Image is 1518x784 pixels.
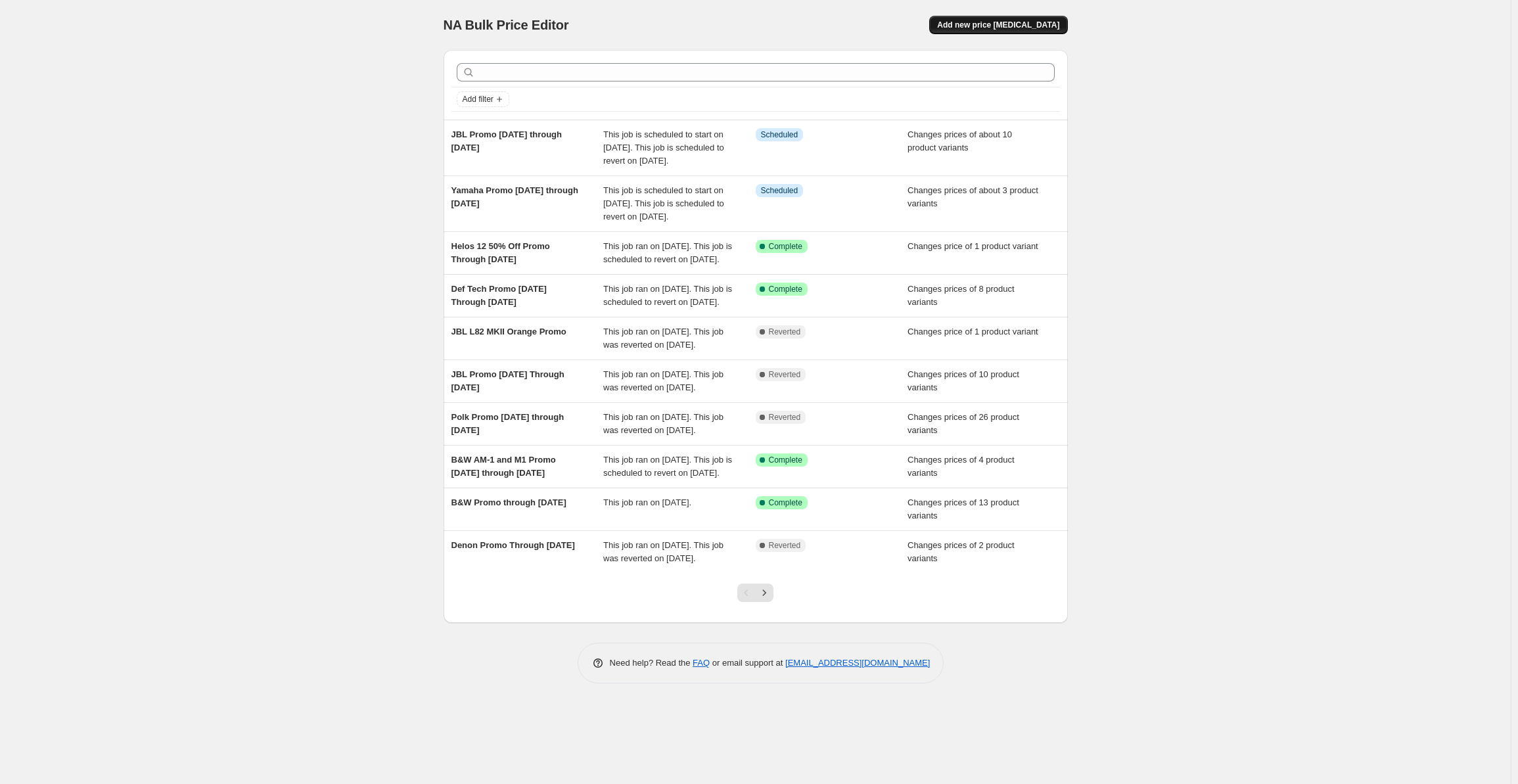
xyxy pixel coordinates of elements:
[603,497,691,507] span: This job ran on [DATE].
[761,185,798,196] span: Scheduled
[603,327,724,350] span: This job ran on [DATE]. This job was reverted on [DATE].
[451,497,566,507] span: B&W Promo through [DATE]
[451,284,547,307] span: Def Tech Promo [DATE] Through [DATE]
[603,284,732,307] span: This job ran on [DATE]. This job is scheduled to revert on [DATE].
[769,497,802,508] span: Complete
[603,185,724,221] span: This job is scheduled to start on [DATE]. This job is scheduled to revert on [DATE].
[769,327,801,337] span: Reverted
[908,540,1015,563] span: Changes prices of 2 product variants
[451,129,563,152] span: JBL Promo [DATE] through [DATE]
[603,369,724,392] span: This job ran on [DATE]. This job was reverted on [DATE].
[929,16,1067,34] button: Add new price [MEDICAL_DATA]
[769,284,802,294] span: Complete
[444,18,569,32] span: NA Bulk Price Editor
[908,497,1019,520] span: Changes prices of 13 product variants
[603,412,724,435] span: This job ran on [DATE]. This job was reverted on [DATE].
[603,455,732,478] span: This job ran on [DATE]. This job is scheduled to revert on [DATE].
[737,584,773,602] nav: Pagination
[610,658,693,668] span: Need help? Read the
[908,241,1038,251] span: Changes price of 1 product variant
[908,369,1019,392] span: Changes prices of 10 product variants
[693,658,710,668] a: FAQ
[451,540,575,550] span: Denon Promo Through [DATE]
[769,455,802,465] span: Complete
[908,455,1015,478] span: Changes prices of 4 product variants
[603,540,724,563] span: This job ran on [DATE]. This job was reverted on [DATE].
[451,241,550,264] span: Helos 12 50% Off Promo Through [DATE]
[451,412,564,435] span: Polk Promo [DATE] through [DATE]
[908,185,1038,208] span: Changes prices of about 3 product variants
[755,584,773,602] button: Next
[769,241,802,252] span: Complete
[769,412,801,423] span: Reverted
[603,241,732,264] span: This job ran on [DATE]. This job is scheduled to revert on [DATE].
[451,455,556,478] span: B&W AM-1 and M1 Promo [DATE] through [DATE]
[908,284,1015,307] span: Changes prices of 8 product variants
[908,327,1038,336] span: Changes price of 1 product variant
[937,20,1059,30] span: Add new price [MEDICAL_DATA]
[457,91,509,107] button: Add filter
[451,327,566,336] span: JBL L82 MKII Orange Promo
[785,658,930,668] a: [EMAIL_ADDRESS][DOMAIN_NAME]
[761,129,798,140] span: Scheduled
[603,129,724,166] span: This job is scheduled to start on [DATE]. This job is scheduled to revert on [DATE].
[463,94,494,104] span: Add filter
[710,658,785,668] span: or email support at
[451,369,564,392] span: JBL Promo [DATE] Through [DATE]
[769,540,801,551] span: Reverted
[908,412,1019,435] span: Changes prices of 26 product variants
[451,185,578,208] span: Yamaha Promo [DATE] through [DATE]
[769,369,801,380] span: Reverted
[908,129,1012,152] span: Changes prices of about 10 product variants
